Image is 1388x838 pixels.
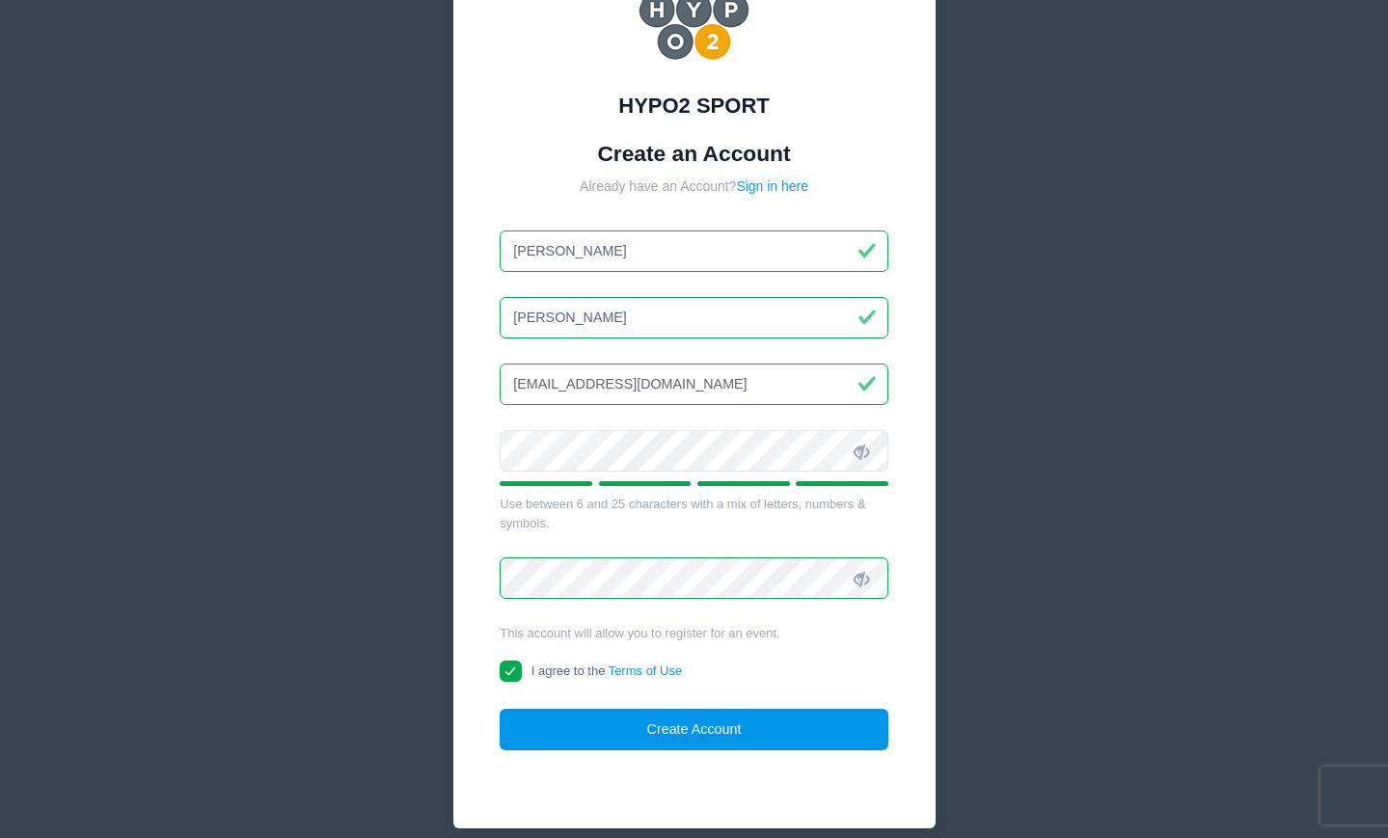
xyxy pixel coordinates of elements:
[500,230,888,272] input: First Name
[500,661,522,683] input: I agree to theTerms of Use
[500,364,888,405] input: Email
[500,495,888,532] div: Use between 6 and 25 characters with a mix of letters, numbers & symbols.
[736,178,808,194] a: Sign in here
[500,141,888,167] h1: Create an Account
[609,663,683,678] a: Terms of Use
[500,709,888,750] button: Create Account
[500,624,888,643] div: This account will allow you to register for an event.
[500,176,888,197] div: Already have an Account?
[500,90,888,122] div: HYPO2 SPORT
[531,663,682,678] span: I agree to the
[500,297,888,338] input: Last Name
